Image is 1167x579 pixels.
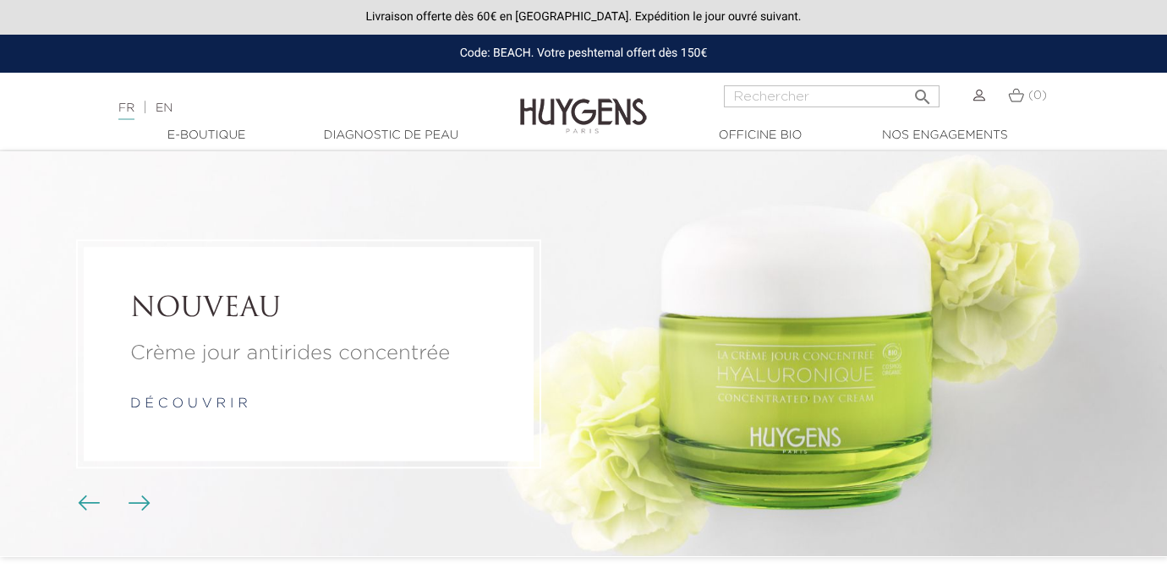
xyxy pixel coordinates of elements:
a: d é c o u v r i r [130,397,248,411]
input: Rechercher [724,85,940,107]
a: E-Boutique [122,127,291,145]
a: Officine Bio [676,127,845,145]
h2: NOUVEAU [130,293,487,325]
a: EN [156,102,173,114]
button:  [907,80,938,103]
a: FR [118,102,134,120]
span: (0) [1028,90,1047,101]
div: | [110,98,474,118]
img: Huygens [520,71,647,136]
p: Crème jour antirides concentrée [130,338,487,369]
a: Nos engagements [860,127,1029,145]
a: Diagnostic de peau [306,127,475,145]
i:  [912,82,933,102]
div: Boutons du carrousel [85,491,140,516]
